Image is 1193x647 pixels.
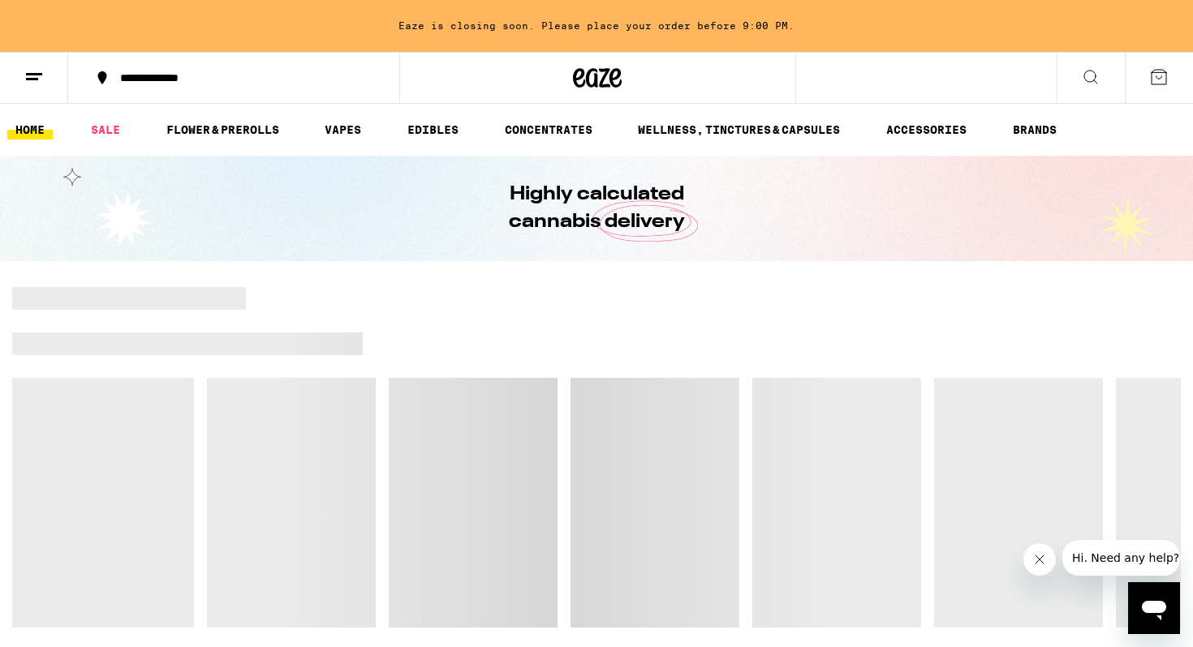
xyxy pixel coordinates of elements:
[158,120,287,139] a: FLOWER & PREROLLS
[7,120,53,139] a: HOME
[1005,120,1065,139] a: BRANDS
[463,181,730,236] h1: Highly calculated cannabis delivery
[630,120,848,139] a: WELLNESS, TINCTURES & CAPSULES
[1062,540,1180,576] iframe: Message from company
[1023,543,1056,576] iframe: Close message
[497,120,601,139] a: CONCENTRATES
[399,120,467,139] a: EDIBLES
[1128,582,1180,634] iframe: Button to launch messaging window
[878,120,975,139] a: ACCESSORIES
[317,120,369,139] a: VAPES
[83,120,128,139] a: SALE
